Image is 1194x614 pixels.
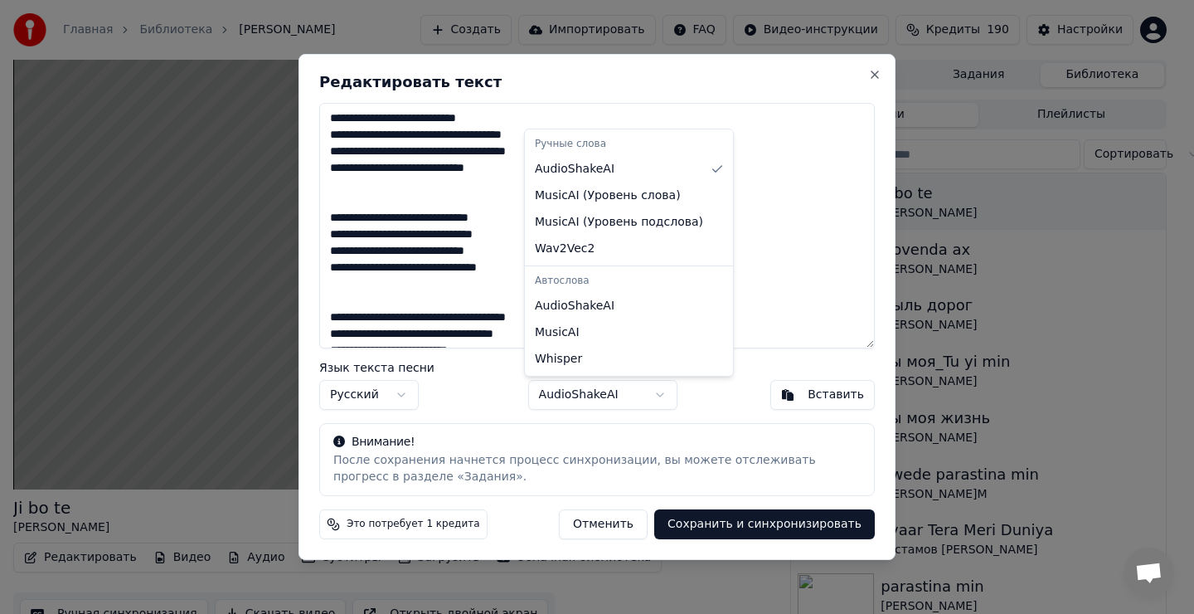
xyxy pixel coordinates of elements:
[535,351,582,368] span: Whisper
[535,161,614,178] span: AudioShakeAI
[535,324,580,341] span: MusicAI
[535,241,595,257] span: Wav2Vec2
[535,188,681,204] span: MusicAI ( Уровень слова )
[535,298,614,314] span: AudioShakeAI
[528,270,730,293] div: Автослова
[535,214,703,231] span: MusicAI ( Уровень подслова )
[528,133,730,156] div: Ручные слова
